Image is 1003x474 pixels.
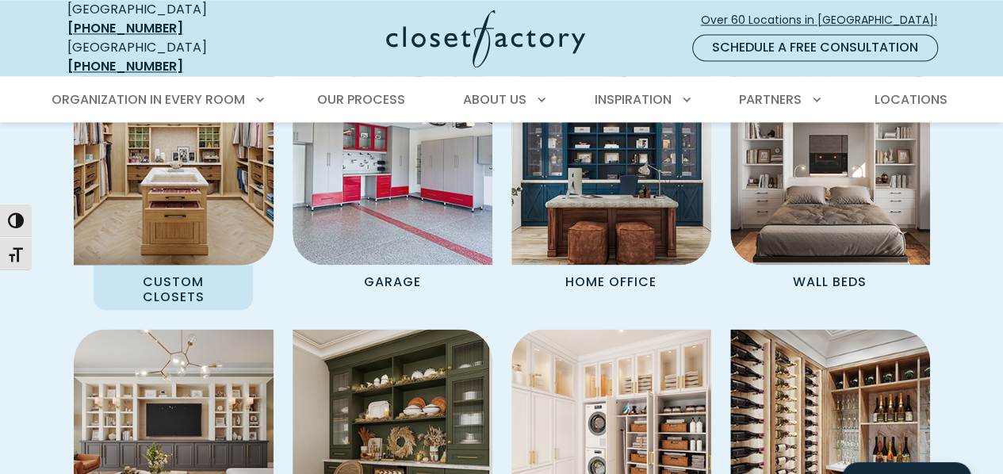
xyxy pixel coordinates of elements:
a: Over 60 Locations in [GEOGRAPHIC_DATA]! [700,6,951,34]
div: [GEOGRAPHIC_DATA] [67,38,262,76]
a: Home Office featuring desk and custom cabinetry Home Office [511,65,711,310]
a: [PHONE_NUMBER] [67,19,183,37]
p: Custom Closets [94,265,254,310]
span: Organization in Every Room [52,90,245,109]
a: [PHONE_NUMBER] [67,57,183,75]
p: Wall Beds [768,265,892,295]
img: Garage Cabinets [293,65,492,265]
img: Closet Factory Logo [386,10,585,67]
a: Custom Closet with island Custom Closets [74,65,274,310]
p: Home Office [540,265,682,295]
p: Garage [339,265,446,295]
span: About Us [463,90,526,109]
span: Partners [739,90,802,109]
img: Wall Bed [730,65,930,265]
a: Wall Bed Wall Beds [730,65,930,310]
img: Home Office featuring desk and custom cabinetry [511,65,711,265]
span: Inspiration [595,90,672,109]
span: Locations [874,90,947,109]
nav: Primary Menu [40,78,963,122]
span: Over 60 Locations in [GEOGRAPHIC_DATA]! [701,12,950,29]
a: Garage Cabinets Garage [293,65,492,310]
span: Our Process [317,90,405,109]
img: Custom Closet with island [63,55,283,275]
a: Schedule a Free Consultation [692,34,938,61]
